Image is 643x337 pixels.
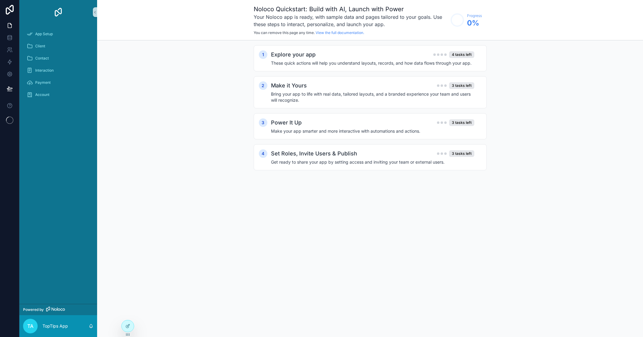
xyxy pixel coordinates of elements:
[23,77,93,88] a: Payment
[42,323,68,329] p: TopTips App
[53,7,63,17] img: App logo
[19,24,97,108] div: scrollable content
[35,32,53,36] span: App Setup
[35,44,45,49] span: Client
[23,307,44,312] span: Powered by
[23,65,93,76] a: Interaction
[254,13,448,28] h3: Your Noloco app is ready, with sample data and pages tailored to your goals. Use these steps to i...
[23,29,93,39] a: App Setup
[35,68,54,73] span: Interaction
[23,41,93,52] a: Client
[35,80,51,85] span: Payment
[19,304,97,315] a: Powered by
[35,56,49,61] span: Contact
[23,53,93,64] a: Contact
[316,30,364,35] a: View the full documentation.
[467,13,482,18] span: Progress
[254,5,448,13] h1: Noloco Quickstart: Build with AI, Launch with Power
[35,92,49,97] span: Account
[467,18,482,28] span: 0 %
[27,322,33,330] span: TA
[254,30,315,35] span: You can remove this page any time.
[23,89,93,100] a: Account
